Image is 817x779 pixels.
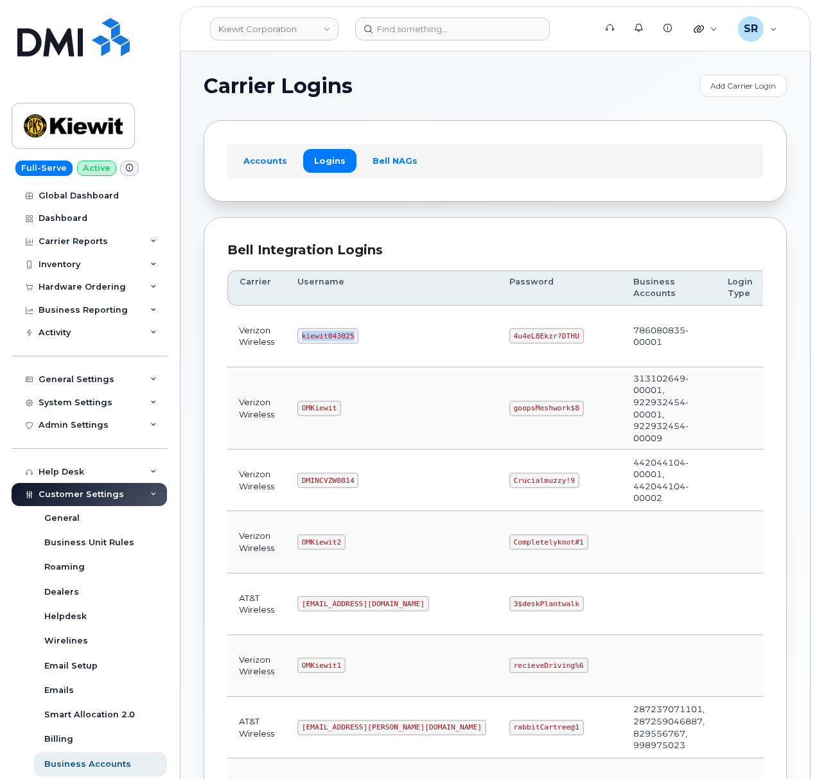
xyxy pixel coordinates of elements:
code: OMKiewit1 [297,658,346,673]
th: Login Type [716,270,764,306]
code: 4u4eL8Ekzr?DTHU [509,328,584,344]
code: kiewit043025 [297,328,358,344]
code: recieveDriving%6 [509,658,588,673]
td: Verizon Wireless [227,450,286,511]
code: [EMAIL_ADDRESS][DOMAIN_NAME] [297,596,429,611]
th: Username [286,270,498,306]
td: 287237071101, 287259046887, 829556767, 998975023 [622,697,716,758]
td: Verizon Wireless [227,635,286,697]
code: rabbitCartree@1 [509,720,584,735]
td: 442044104-00001, 442044104-00002 [622,450,716,511]
code: Completelyknot#1 [509,534,588,550]
code: DMINCVZW0814 [297,473,358,488]
td: AT&T Wireless [227,573,286,635]
code: goopsMeshwork$8 [509,401,584,416]
td: Verizon Wireless [227,367,286,450]
div: Bell Integration Logins [227,241,763,259]
code: [EMAIL_ADDRESS][PERSON_NAME][DOMAIN_NAME] [297,720,486,735]
span: Carrier Logins [204,76,353,96]
th: Carrier [227,270,286,306]
td: 313102649-00001, 922932454-00001, 922932454-00009 [622,367,716,450]
th: Business Accounts [622,270,716,306]
code: OMKiewit [297,401,341,416]
code: OMKiewit2 [297,534,346,550]
td: AT&T Wireless [227,697,286,758]
td: Verizon Wireless [227,511,286,573]
a: Accounts [233,149,298,172]
a: Add Carrier Login [699,74,787,97]
a: Bell NAGs [362,149,428,172]
th: Password [498,270,622,306]
code: Crucialmuzzy!9 [509,473,579,488]
code: 3$deskPlantwalk [509,596,584,611]
td: 786080835-00001 [622,306,716,367]
iframe: Messenger Launcher [761,723,807,769]
td: Verizon Wireless [227,306,286,367]
a: Logins [303,149,356,172]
